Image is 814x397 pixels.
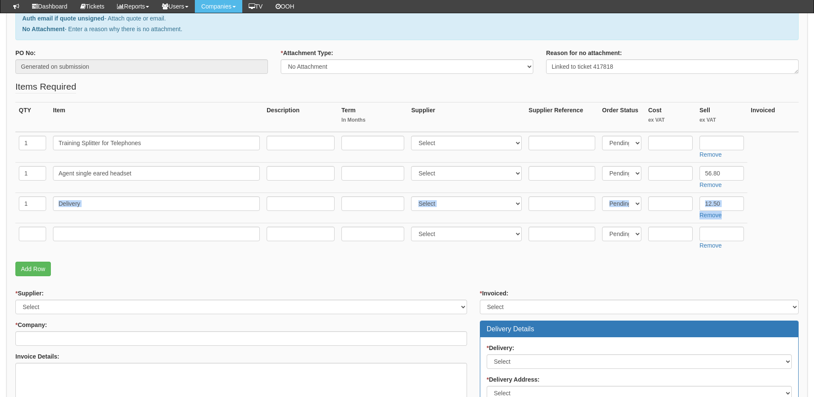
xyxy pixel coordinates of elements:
[15,289,44,298] label: Supplier:
[22,26,65,32] b: No Attachment
[525,102,599,132] th: Supplier Reference
[599,102,645,132] th: Order Status
[699,212,722,219] a: Remove
[281,49,333,57] label: Attachment Type:
[15,80,76,93] legend: Items Required
[15,49,35,57] label: PO No:
[15,102,50,132] th: QTY
[15,262,51,276] a: Add Row
[341,117,404,124] small: In Months
[648,117,693,124] small: ex VAT
[15,352,59,361] label: Invoice Details:
[699,151,722,158] a: Remove
[747,102,799,132] th: Invoiced
[487,325,792,333] h3: Delivery Details
[699,117,744,124] small: ex VAT
[696,102,747,132] th: Sell
[546,49,622,57] label: Reason for no attachment:
[699,181,722,188] a: Remove
[338,102,408,132] th: Term
[480,289,508,298] label: Invoiced:
[699,242,722,249] a: Remove
[263,102,338,132] th: Description
[645,102,696,132] th: Cost
[487,375,540,384] label: Delivery Address:
[487,344,514,352] label: Delivery:
[22,15,104,22] b: Auth email if quote unsigned
[22,14,792,23] p: - Attach quote or email.
[408,102,525,132] th: Supplier
[50,102,263,132] th: Item
[15,321,47,329] label: Company:
[22,25,792,33] p: - Enter a reason why there is no attachment.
